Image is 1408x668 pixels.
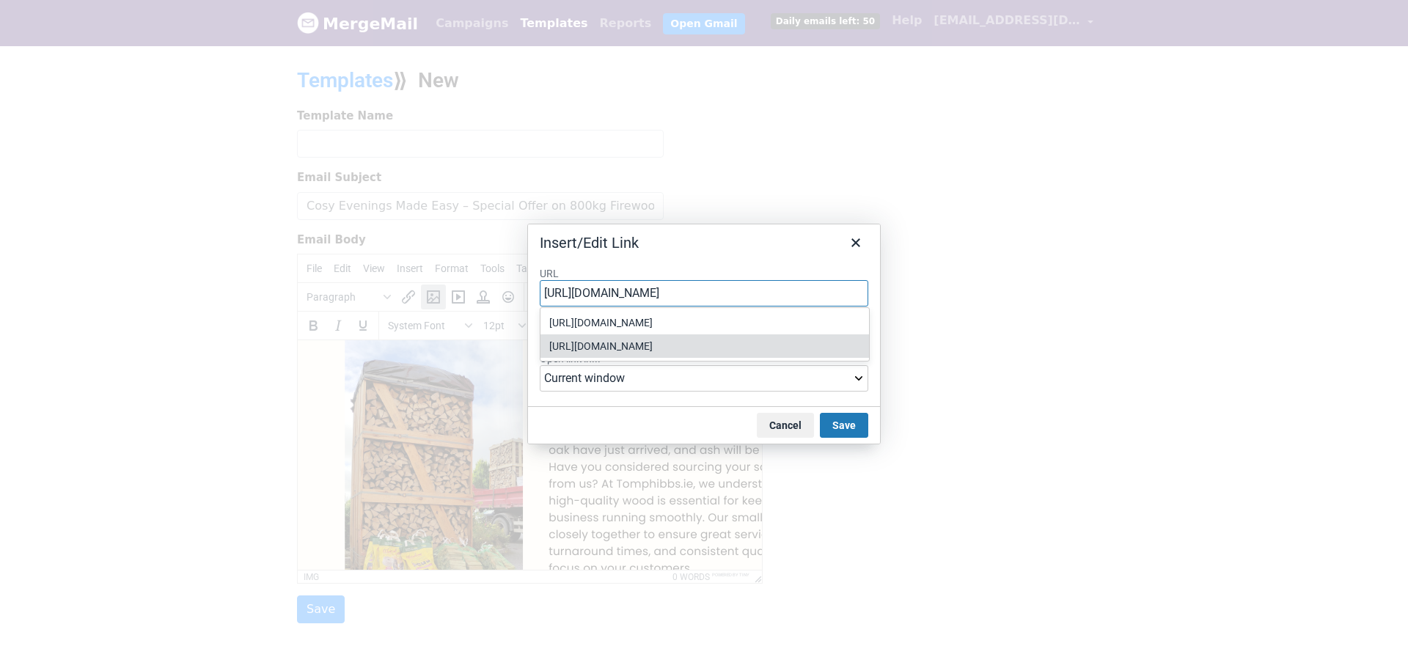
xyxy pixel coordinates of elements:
[843,230,868,255] button: Close
[757,413,814,438] button: Cancel
[540,233,639,252] div: Insert/Edit Link
[549,314,863,331] div: [URL][DOMAIN_NAME]
[549,337,863,355] div: [URL][DOMAIN_NAME]
[540,267,868,280] label: URL
[1335,598,1408,668] iframe: Chat Widget
[540,311,869,334] div: https://tomphibbs.ie/
[820,413,868,438] button: Save
[540,334,869,358] div: https://tomphibbs.ie/Firewood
